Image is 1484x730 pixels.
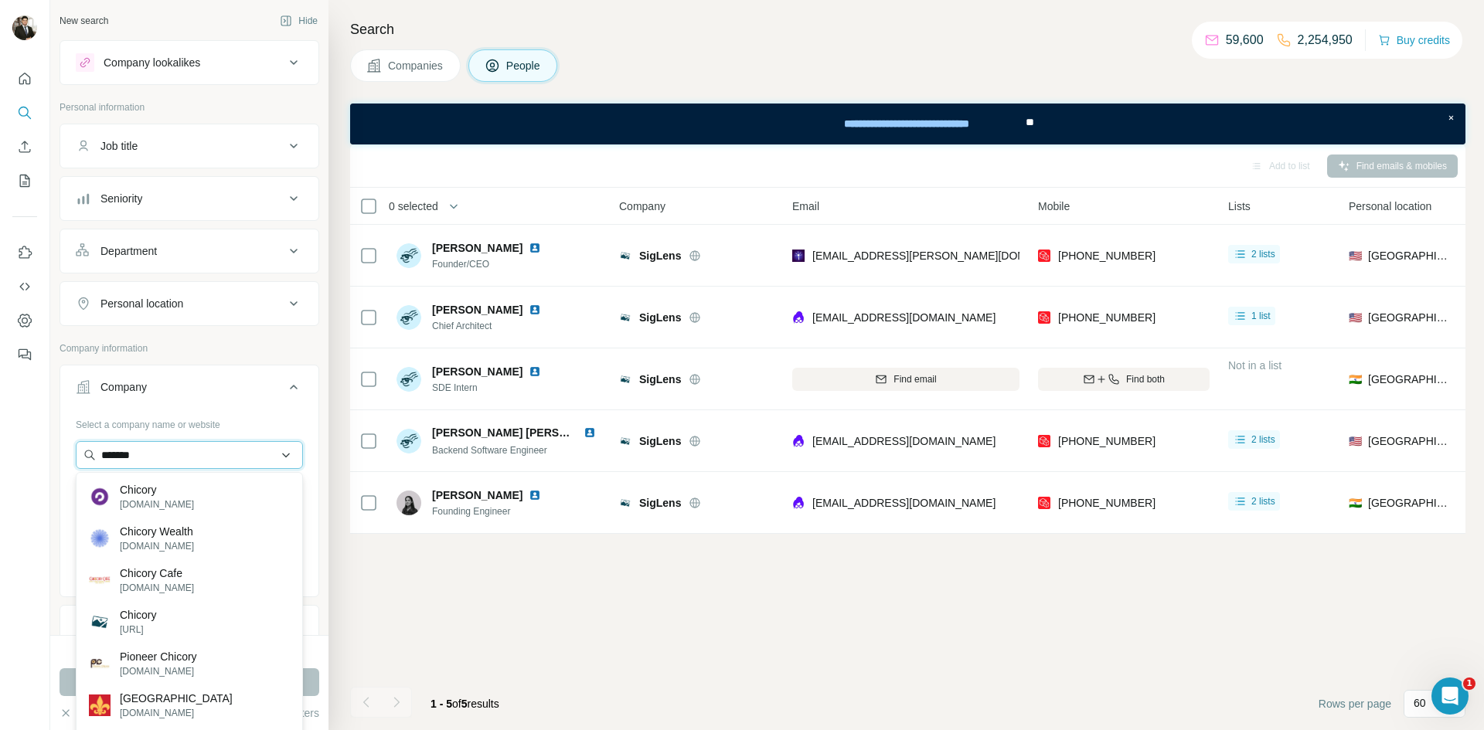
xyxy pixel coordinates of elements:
[100,191,142,206] div: Seniority
[1038,199,1070,214] span: Mobile
[120,607,156,623] p: Chicory
[584,426,596,439] img: LinkedIn logo
[269,9,328,32] button: Hide
[1251,309,1271,323] span: 1 list
[461,698,468,710] span: 5
[350,104,1465,144] iframe: Banner
[100,138,138,154] div: Job title
[1349,310,1362,325] span: 🇺🇸
[120,664,197,678] p: [DOMAIN_NAME]
[1226,31,1264,49] p: 59,600
[432,364,522,379] span: [PERSON_NAME]
[432,504,547,518] span: Founding Engineer
[89,694,111,716] img: Chicory Event Center
[792,199,819,214] span: Email
[60,127,318,165] button: Job title
[120,581,194,595] p: [DOMAIN_NAME]
[432,302,522,317] span: [PERSON_NAME]
[452,698,461,710] span: of
[639,495,681,511] span: SigLens
[1038,310,1050,325] img: provider prospeo logo
[1368,310,1451,325] span: [GEOGRAPHIC_DATA]
[12,15,37,40] img: Avatar
[397,491,421,515] img: Avatar
[1228,359,1281,372] span: Not in a list
[60,705,104,721] button: Clear
[1349,372,1362,387] span: 🇮🇳
[1463,677,1475,690] span: 1
[120,691,233,706] p: [GEOGRAPHIC_DATA]
[529,489,541,501] img: LinkedIn logo
[120,539,194,553] p: [DOMAIN_NAME]
[397,367,421,392] img: Avatar
[792,495,805,511] img: provider lusha logo
[792,368,1019,391] button: Find email
[812,497,996,509] span: [EMAIL_ADDRESS][DOMAIN_NAME]
[432,445,547,456] span: Backend Software Engineer
[60,609,318,646] button: Industry
[60,44,318,81] button: Company lookalikes
[1349,495,1362,511] span: 🇮🇳
[1038,248,1050,263] img: provider prospeo logo
[812,435,996,447] span: [EMAIL_ADDRESS][DOMAIN_NAME]
[12,273,37,300] button: Use Surfe API
[432,381,547,395] span: SDE Intern
[1368,495,1451,511] span: [GEOGRAPHIC_DATA]
[619,250,631,262] img: Logo of SigLens
[12,99,37,127] button: Search
[389,199,438,214] span: 0 selected
[1368,433,1451,449] span: [GEOGRAPHIC_DATA]
[120,524,194,539] p: Chicory Wealth
[1038,433,1050,449] img: provider prospeo logo
[350,19,1465,40] h4: Search
[1349,248,1362,263] span: 🇺🇸
[619,497,631,509] img: Logo of SigLens
[89,653,111,674] img: Pioneer Chicory
[639,248,681,263] span: SigLens
[639,310,681,325] span: SigLens
[1038,368,1210,391] button: Find both
[1251,247,1275,261] span: 2 lists
[120,565,194,581] p: Chicory Cafe
[619,199,665,214] span: Company
[12,307,37,334] button: Dashboard
[792,433,805,449] img: provider lusha logo
[619,373,631,385] img: Logo of SigLens
[639,372,681,387] span: SigLens
[60,100,319,114] p: Personal information
[60,341,319,355] p: Company information
[529,304,541,316] img: LinkedIn logo
[60,285,318,322] button: Personal location
[100,243,157,259] div: Department
[76,412,303,432] div: Select a company name or website
[120,482,194,497] p: Chicory
[1058,311,1156,324] span: [PHONE_NUMBER]
[893,372,936,386] span: Find email
[1251,433,1275,446] span: 2 lists
[431,698,452,710] span: 1 - 5
[397,243,421,268] img: Avatar
[619,435,631,447] img: Logo of SigLens
[1349,433,1362,449] span: 🇺🇸
[432,240,522,256] span: [PERSON_NAME]
[432,257,547,271] span: Founder/CEO
[1058,497,1156,509] span: [PHONE_NUMBER]
[1058,435,1156,447] span: [PHONE_NUMBER]
[89,569,111,591] img: Chicory Cafe
[89,611,111,633] img: Chicory
[60,180,318,217] button: Seniority
[792,310,805,325] img: provider lusha logo
[506,58,542,73] span: People
[12,239,37,267] button: Use Surfe on LinkedIn
[100,379,147,395] div: Company
[1378,29,1450,51] button: Buy credits
[431,698,499,710] span: results
[12,167,37,195] button: My lists
[1058,250,1156,262] span: [PHONE_NUMBER]
[1431,677,1469,715] iframe: Intercom live chat
[432,487,522,503] span: [PERSON_NAME]
[100,296,183,311] div: Personal location
[1368,372,1451,387] span: [GEOGRAPHIC_DATA]
[120,649,197,664] p: Pioneer Chicory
